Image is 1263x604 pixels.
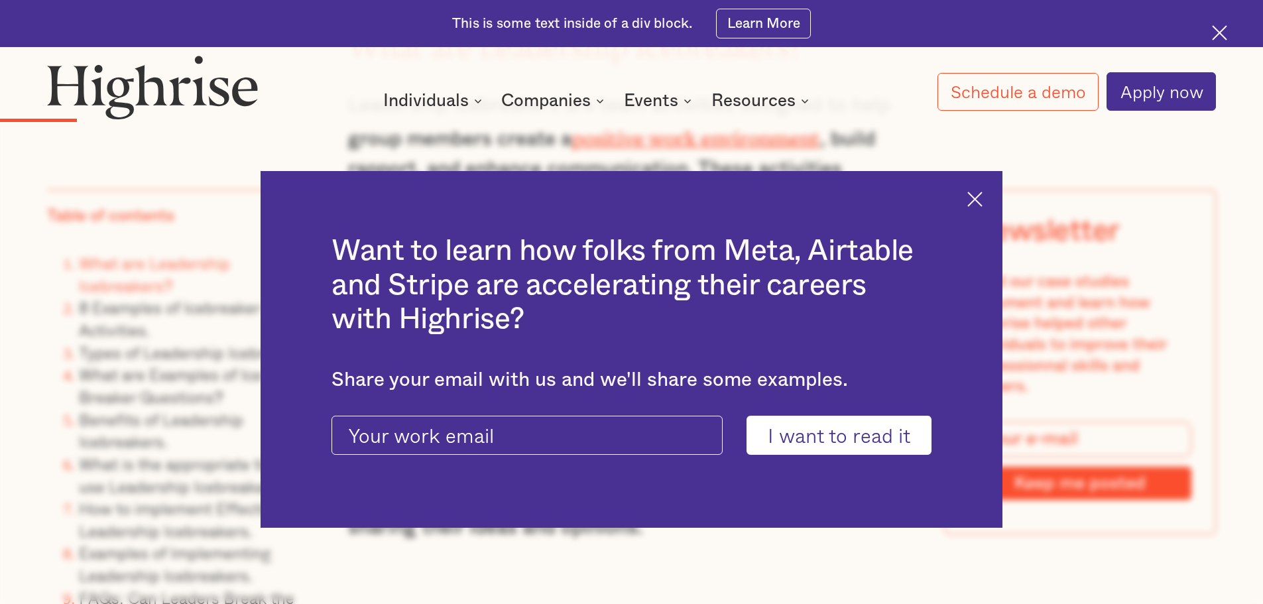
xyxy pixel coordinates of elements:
[331,234,932,337] h2: Want to learn how folks from Meta, Airtable and Stripe are accelerating their careers with Highrise?
[383,93,486,109] div: Individuals
[331,416,723,455] input: Your work email
[711,93,796,109] div: Resources
[331,416,932,455] form: current-ascender-blog-article-modal-form
[711,93,813,109] div: Resources
[747,416,932,455] input: I want to read it
[501,93,591,109] div: Companies
[1107,72,1216,111] a: Apply now
[331,369,932,392] div: Share your email with us and we'll share some examples.
[624,93,678,109] div: Events
[1212,25,1227,40] img: Cross icon
[452,15,692,33] div: This is some text inside of a div block.
[501,93,608,109] div: Companies
[47,55,258,119] img: Highrise logo
[967,192,983,207] img: Cross icon
[937,73,1099,111] a: Schedule a demo
[716,9,811,38] a: Learn More
[383,93,469,109] div: Individuals
[624,93,695,109] div: Events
